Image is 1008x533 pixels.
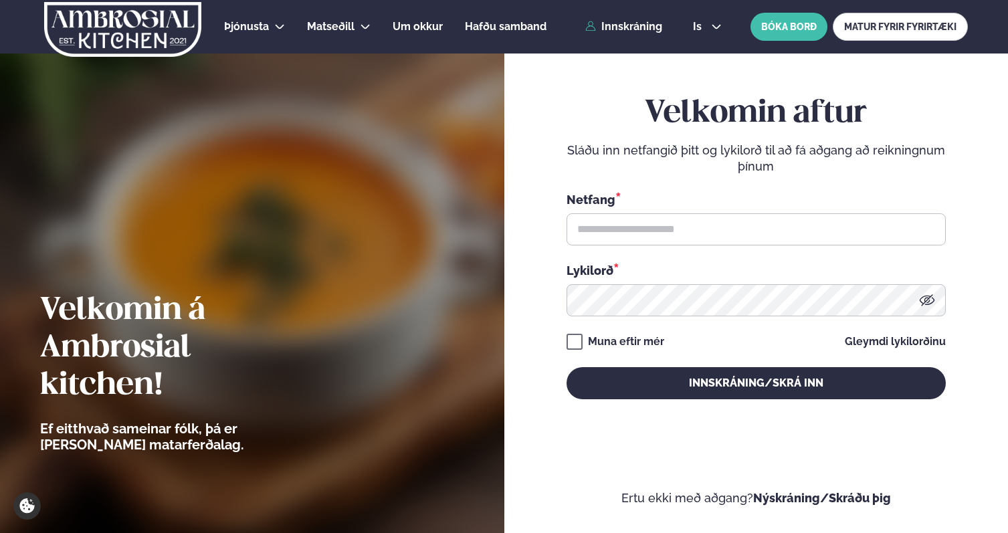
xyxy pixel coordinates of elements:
a: Gleymdi lykilorðinu [845,336,946,347]
a: Cookie settings [13,492,41,520]
h2: Velkomin á Ambrosial kitchen! [40,292,318,405]
p: Ef eitthvað sameinar fólk, þá er [PERSON_NAME] matarferðalag. [40,421,318,453]
a: Matseðill [307,19,355,35]
span: Um okkur [393,20,443,33]
div: Lykilorð [567,261,946,279]
span: Matseðill [307,20,355,33]
button: Innskráning/Skrá inn [567,367,946,399]
img: logo [43,2,203,57]
span: Þjónusta [224,20,269,33]
a: Innskráning [585,21,662,33]
button: BÓKA BORÐ [750,13,827,41]
a: Nýskráning/Skráðu þig [753,491,891,505]
a: Þjónusta [224,19,269,35]
h2: Velkomin aftur [567,95,946,132]
a: MATUR FYRIR FYRIRTÆKI [833,13,968,41]
span: Hafðu samband [465,20,546,33]
p: Sláðu inn netfangið þitt og lykilorð til að fá aðgang að reikningnum þínum [567,142,946,175]
span: is [693,21,706,32]
a: Um okkur [393,19,443,35]
button: is [682,21,732,32]
p: Ertu ekki með aðgang? [544,490,969,506]
div: Netfang [567,191,946,208]
a: Hafðu samband [465,19,546,35]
